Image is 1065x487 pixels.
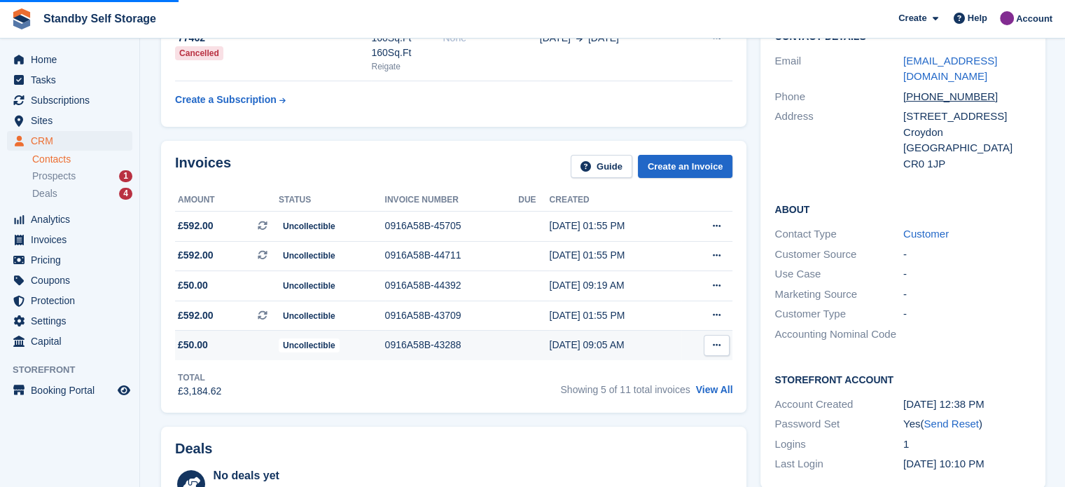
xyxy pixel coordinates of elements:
[774,456,903,472] div: Last Login
[774,287,903,303] div: Marketing Source
[898,11,926,25] span: Create
[540,31,571,46] span: [DATE]
[920,418,982,430] span: ( )
[903,140,1032,156] div: [GEOGRAPHIC_DATA]
[31,70,115,90] span: Tasks
[903,156,1032,172] div: CR0 1JP
[385,308,519,323] div: 0916A58B-43709
[178,308,214,323] span: £592.00
[116,382,132,399] a: Preview store
[178,338,208,352] span: £50.00
[1000,11,1014,25] img: Sue Ford
[903,228,949,240] a: Customer
[774,327,903,343] div: Accounting Nominal Code
[32,153,132,166] a: Contacts
[175,441,212,457] h2: Deals
[903,125,1032,141] div: Croydon
[31,230,115,249] span: Invoices
[7,250,132,270] a: menu
[385,248,519,263] div: 0916A58B-44711
[385,189,519,212] th: Invoice number
[7,291,132,310] a: menu
[31,210,115,229] span: Analytics
[774,53,903,85] div: Email
[774,372,1031,386] h2: Storefront Account
[175,46,223,60] div: Cancelled
[774,226,903,242] div: Contact Type
[7,90,132,110] a: menu
[385,338,519,352] div: 0916A58B-43288
[32,170,76,183] span: Prospects
[903,397,1032,413] div: [DATE] 12:38 PM
[178,384,221,399] div: £3,184.62
[7,311,132,331] a: menu
[774,397,903,413] div: Account Created
[31,270,115,290] span: Coupons
[279,338,340,352] span: Uncollectible
[903,416,1032,432] div: Yes
[549,308,681,323] div: [DATE] 01:55 PM
[774,266,903,282] div: Use Case
[7,50,132,69] a: menu
[279,279,340,293] span: Uncollectible
[903,266,1032,282] div: -
[178,278,208,293] span: £50.00
[175,189,279,212] th: Amount
[31,291,115,310] span: Protection
[13,363,139,377] span: Storefront
[31,50,115,69] span: Home
[385,278,519,293] div: 0916A58B-44392
[31,111,115,130] span: Sites
[38,7,162,30] a: Standby Self Storage
[903,458,984,469] time: 2025-03-18 22:10:11 UTC
[560,384,690,395] span: Showing 5 of 11 total invoices
[774,202,1031,216] h2: About
[638,155,733,178] a: Create an Invoice
[774,437,903,453] div: Logins
[175,92,277,107] div: Create a Subscription
[385,219,519,233] div: 0916A58B-45705
[7,380,132,400] a: menu
[279,249,340,263] span: Uncollectible
[371,31,443,60] div: 160Sq.Ft 160Sq.Ft
[31,311,115,331] span: Settings
[11,8,32,29] img: stora-icon-8386f47178a22dfd0bd8f6a31ec36ba5ce8667c1dd55bd0f319d3a0aa187defe.svg
[774,306,903,322] div: Customer Type
[7,230,132,249] a: menu
[1016,12,1052,26] span: Account
[903,247,1032,263] div: -
[7,331,132,351] a: menu
[903,306,1032,322] div: -
[903,55,997,83] a: [EMAIL_ADDRESS][DOMAIN_NAME]
[32,186,132,201] a: Deals 4
[588,31,619,46] span: [DATE]
[175,87,286,113] a: Create a Subscription
[571,155,632,178] a: Guide
[119,170,132,182] div: 1
[7,210,132,229] a: menu
[903,109,1032,125] div: [STREET_ADDRESS]
[774,89,903,105] div: Phone
[32,169,132,184] a: Prospects 1
[903,90,1010,102] a: [PHONE_NUMBER]
[32,187,57,200] span: Deals
[31,131,115,151] span: CRM
[178,371,221,384] div: Total
[31,90,115,110] span: Subscriptions
[774,247,903,263] div: Customer Source
[7,70,132,90] a: menu
[178,219,214,233] span: £592.00
[279,219,340,233] span: Uncollectible
[7,270,132,290] a: menu
[31,250,115,270] span: Pricing
[549,189,681,212] th: Created
[903,437,1032,453] div: 1
[549,278,681,293] div: [DATE] 09:19 AM
[903,287,1032,303] div: -
[178,248,214,263] span: £592.00
[175,155,231,178] h2: Invoices
[31,380,115,400] span: Booking Portal
[443,31,539,46] div: None
[371,60,443,73] div: Reigate
[549,248,681,263] div: [DATE] 01:55 PM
